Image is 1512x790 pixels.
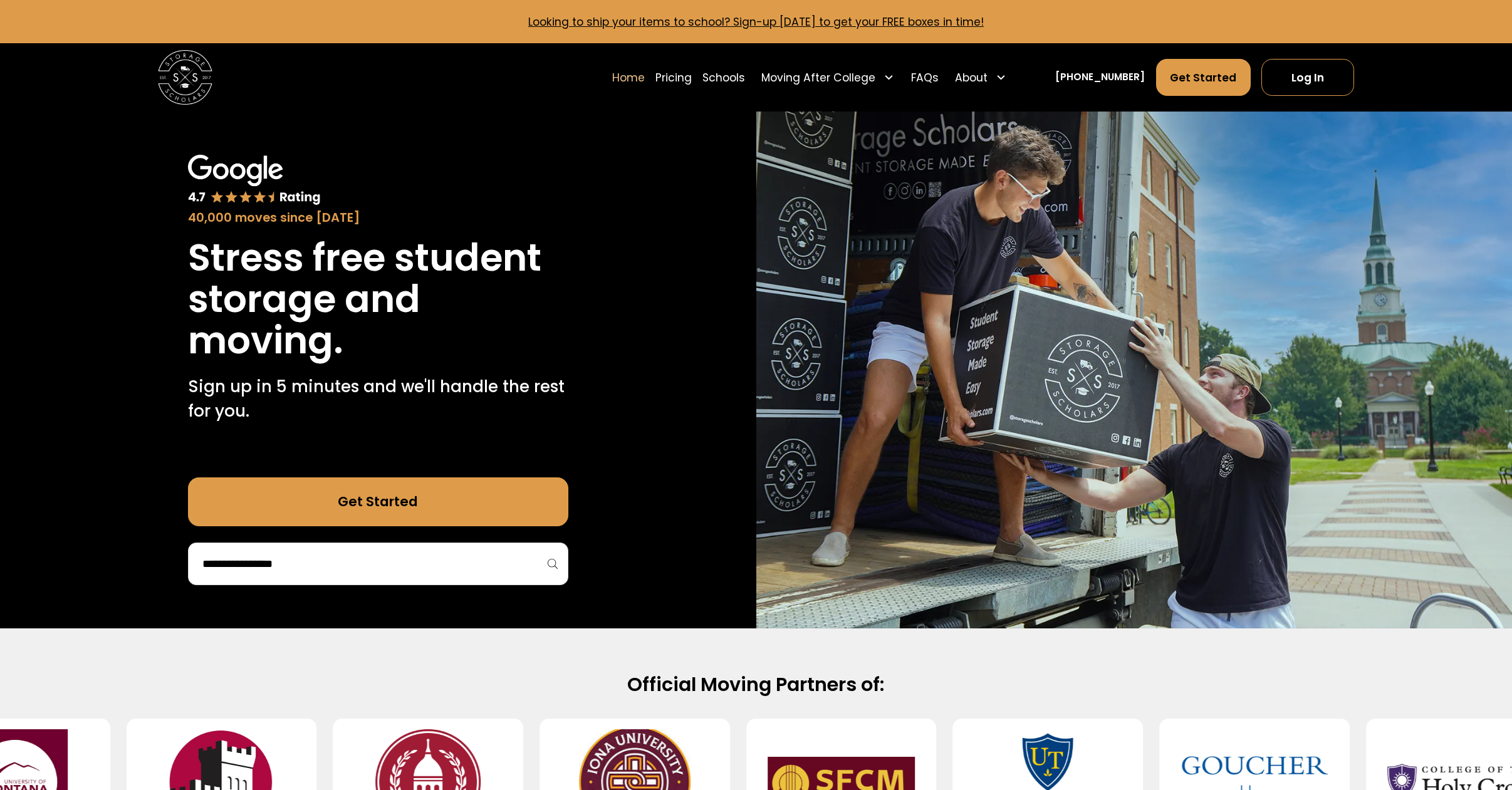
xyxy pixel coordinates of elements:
[1156,59,1251,95] a: Get Started
[911,58,939,96] a: FAQs
[655,58,692,96] a: Pricing
[1055,70,1145,85] a: [PHONE_NUMBER]
[761,70,875,86] div: Moving After College
[158,50,212,105] img: Storage Scholars main logo
[188,209,568,227] div: 40,000 moves since [DATE]
[188,237,568,361] h1: Stress free student storage and moving.
[612,58,645,96] a: Home
[528,14,984,29] a: Looking to ship your items to school? Sign-up [DATE] to get your FREE boxes in time!
[321,672,1191,697] h2: Official Moving Partners of:
[955,70,988,86] div: About
[188,477,568,526] a: Get Started
[1261,59,1353,95] a: Log In
[756,58,900,96] div: Moving After College
[702,58,745,96] a: Schools
[188,375,568,424] p: Sign up in 5 minutes and we'll handle the rest for you.
[188,155,321,205] img: Google 4.7 star rating
[949,58,1012,96] div: About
